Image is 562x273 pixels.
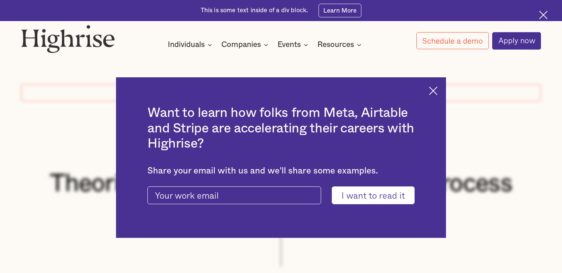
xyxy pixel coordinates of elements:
div: Resources [317,40,354,49]
div: This is some text inside of a div block. [201,6,308,15]
h2: Want to learn how folks from Meta, Airtable and Stripe are accelerating their careers with Highrise? [147,105,414,151]
div: Events [277,40,310,49]
div: Events [277,40,301,49]
div: Resources [317,40,364,49]
div: Individuals [168,40,214,49]
img: Cross icon [429,87,437,95]
a: Apply now [492,32,541,50]
div: Share your email with us and we'll share some examples. [147,166,414,176]
input: I want to read it [332,186,415,204]
input: Your work email [147,186,321,204]
div: Companies [221,40,261,49]
a: Learn More [319,4,362,17]
div: Companies [221,40,270,49]
img: Cross icon [539,11,548,19]
a: Schedule a demo [416,32,489,49]
img: Highrise logo [21,25,115,53]
form: current-ascender-blog-article-modal-form [147,186,414,204]
div: Individuals [168,40,205,49]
